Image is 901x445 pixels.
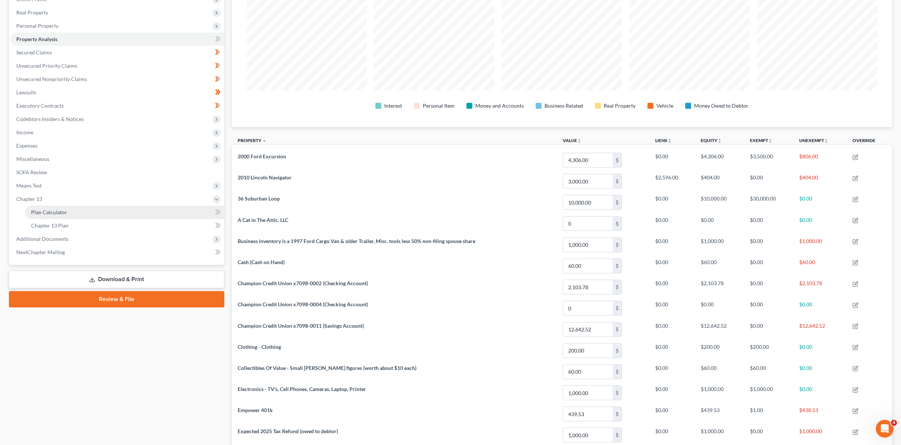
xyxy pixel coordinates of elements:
[238,323,364,329] span: Champion Credit Union x7098-0011 (Savings Account)
[563,365,613,379] input: 0.00
[238,174,292,181] span: 2010 Lincoln Navigator
[695,319,744,340] td: $12,642.52
[717,139,722,143] i: unfold_more
[10,86,224,99] a: Lawsuits
[10,46,224,59] a: Secured Claims
[10,166,224,179] a: SOFA Review
[563,195,613,209] input: 0.00
[649,298,695,319] td: $0.00
[750,138,773,143] a: Exemptunfold_more
[10,246,224,259] a: NextChapter Mailing
[238,153,286,159] span: 2000 Ford Excursion
[744,192,793,213] td: $30,000.00
[563,407,613,421] input: 0.00
[744,361,793,382] td: $60.00
[649,340,695,361] td: $0.00
[793,319,847,340] td: $12,642.52
[744,298,793,319] td: $0.00
[695,234,744,255] td: $1,000.00
[793,382,847,403] td: $0.00
[262,139,267,143] i: expand_less
[16,169,47,175] span: SOFA Review
[695,404,744,425] td: $439.53
[16,129,33,135] span: Income
[31,222,68,229] span: Chapter 13 Plan
[695,298,744,319] td: $0.00
[563,301,613,315] input: 0.00
[793,298,847,319] td: $0.00
[793,192,847,213] td: $0.00
[649,319,695,340] td: $0.00
[16,116,84,122] span: Codebtors Insiders & Notices
[793,276,847,297] td: $2,103.78
[384,102,402,109] div: Interest
[667,139,672,143] i: unfold_more
[10,33,224,46] a: Property Analysis
[793,149,847,171] td: $806.00
[238,259,285,265] span: Cash (Cash on Hand)
[16,196,42,202] span: Chapter 13
[423,102,455,109] div: Personal Item
[695,276,744,297] td: $2,103.78
[613,407,622,421] div: $
[649,255,695,276] td: $0.00
[613,323,622,337] div: $
[694,102,748,109] div: Money Owed to Debtor
[793,404,847,425] td: $438.53
[16,9,48,16] span: Real Property
[613,386,622,400] div: $
[563,344,613,358] input: 0.00
[16,249,65,255] span: NextChapter Mailing
[25,206,224,219] a: Plan Calculator
[744,149,793,171] td: $3,500.00
[16,49,52,55] span: Secured Claims
[563,280,613,294] input: 0.00
[238,217,288,223] span: A Cat in The Attic, LLC
[799,138,828,143] a: Unexemptunfold_more
[16,23,58,29] span: Personal Property
[649,276,695,297] td: $0.00
[563,428,613,442] input: 0.00
[604,102,636,109] div: Real Property
[25,219,224,232] a: Chapter 13 Plan
[16,236,68,242] span: Additional Documents
[9,291,224,307] a: Review & File
[613,153,622,167] div: $
[649,382,695,403] td: $0.00
[238,386,366,392] span: Electronics - TV's, Cell Phones, Cameras, Laptop, Printer
[655,138,672,143] a: Liensunfold_more
[649,404,695,425] td: $0.00
[793,255,847,276] td: $60.00
[16,76,87,82] span: Unsecured Nonpriority Claims
[563,323,613,337] input: 0.00
[613,344,622,358] div: $
[10,99,224,112] a: Executory Contracts
[10,73,224,86] a: Unsecured Nonpriority Claims
[16,63,77,69] span: Unsecured Priority Claims
[768,139,773,143] i: unfold_more
[238,280,368,286] span: Champion Credit Union x7098-0002 (Checking Account)
[649,213,695,234] td: $0.00
[793,213,847,234] td: $0.00
[577,139,582,143] i: unfold_more
[695,255,744,276] td: $60.00
[31,209,67,215] span: Plan Calculator
[238,365,416,371] span: Collectibles Of Value - Small [PERSON_NAME] figures (worth about $10 each)
[613,174,622,188] div: $
[656,102,673,109] div: Vehicle
[793,361,847,382] td: $0.00
[9,271,224,288] a: Download & Print
[744,404,793,425] td: $1.00
[744,319,793,340] td: $0.00
[613,195,622,209] div: $
[563,217,613,231] input: 0.00
[238,407,273,413] span: Empower 401k
[649,149,695,171] td: $0.00
[475,102,524,109] div: Money and Accounts
[16,89,36,95] span: Lawsuits
[793,171,847,192] td: $404.00
[613,280,622,294] div: $
[695,171,744,192] td: $404.00
[10,59,224,73] a: Unsecured Priority Claims
[545,102,583,109] div: Business Related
